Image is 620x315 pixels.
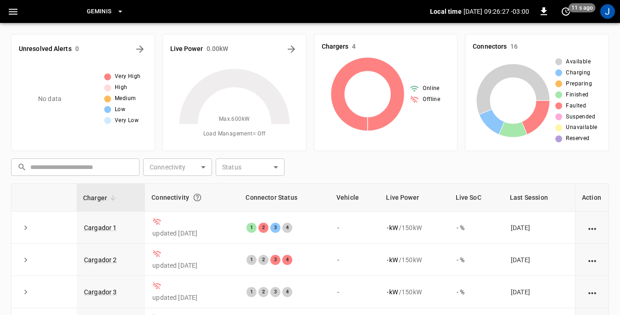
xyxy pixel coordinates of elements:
p: No data [38,94,61,104]
span: Max. 600 kW [219,115,250,124]
th: Live SoC [449,184,503,212]
div: 1 [246,255,257,265]
button: expand row [19,253,33,267]
div: 2 [258,223,268,233]
span: Online [423,84,439,93]
span: Offline [423,95,440,104]
p: updated [DATE] [152,293,232,302]
span: Charging [566,68,590,78]
div: / 150 kW [387,223,441,232]
h6: 4 [352,42,356,52]
div: action cell options [586,223,598,232]
span: Unavailable [566,123,597,132]
div: 3 [270,255,280,265]
span: Reserved [566,134,589,143]
td: - [330,276,380,308]
div: profile-icon [600,4,615,19]
p: - kW [387,287,397,297]
span: Suspended [566,112,595,122]
div: 3 [270,287,280,297]
div: 3 [270,223,280,233]
h6: 16 [510,42,518,52]
span: Preparing [566,79,592,89]
span: Geminis [87,6,112,17]
button: set refresh interval [559,4,573,19]
h6: Unresolved Alerts [19,44,72,54]
span: Very High [115,72,141,81]
button: Geminis [83,3,128,21]
div: 1 [246,223,257,233]
h6: Chargers [322,42,349,52]
p: updated [DATE] [152,229,232,238]
td: [DATE] [503,244,575,276]
span: Charger [83,192,119,203]
h6: 0 [75,44,79,54]
span: Load Management = Off [203,129,266,139]
th: Live Power [380,184,449,212]
h6: Live Power [170,44,203,54]
span: Low [115,105,125,114]
div: 1 [246,287,257,297]
div: Connectivity [151,189,233,206]
td: - % [449,244,503,276]
td: - [330,212,380,244]
p: - kW [387,223,397,232]
span: Faulted [566,101,586,111]
span: Medium [115,94,136,103]
span: High [115,83,128,92]
div: 2 [258,255,268,265]
p: - kW [387,255,397,264]
a: Cargador 3 [84,288,117,296]
div: 4 [282,255,292,265]
button: expand row [19,285,33,299]
div: / 150 kW [387,287,441,297]
span: 11 s ago [569,3,596,12]
span: Available [566,57,591,67]
button: Connection between the charger and our software. [189,189,206,206]
td: [DATE] [503,212,575,244]
p: Local time [430,7,462,16]
button: expand row [19,221,33,235]
th: Connector Status [239,184,330,212]
h6: 0.00 kW [207,44,229,54]
div: 2 [258,287,268,297]
span: Very Low [115,116,139,125]
div: / 150 kW [387,255,441,264]
div: action cell options [586,255,598,264]
div: 4 [282,287,292,297]
button: Energy Overview [284,42,299,56]
h6: Connectors [473,42,507,52]
div: action cell options [586,287,598,297]
td: - % [449,276,503,308]
td: [DATE] [503,276,575,308]
th: Vehicle [330,184,380,212]
th: Last Session [503,184,575,212]
p: updated [DATE] [152,261,232,270]
td: - [330,244,380,276]
a: Cargador 1 [84,224,117,231]
th: Action [575,184,609,212]
p: [DATE] 09:26:27 -03:00 [464,7,529,16]
a: Cargador 2 [84,256,117,264]
span: Finished [566,90,588,100]
button: All Alerts [133,42,147,56]
div: 4 [282,223,292,233]
td: - % [449,212,503,244]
